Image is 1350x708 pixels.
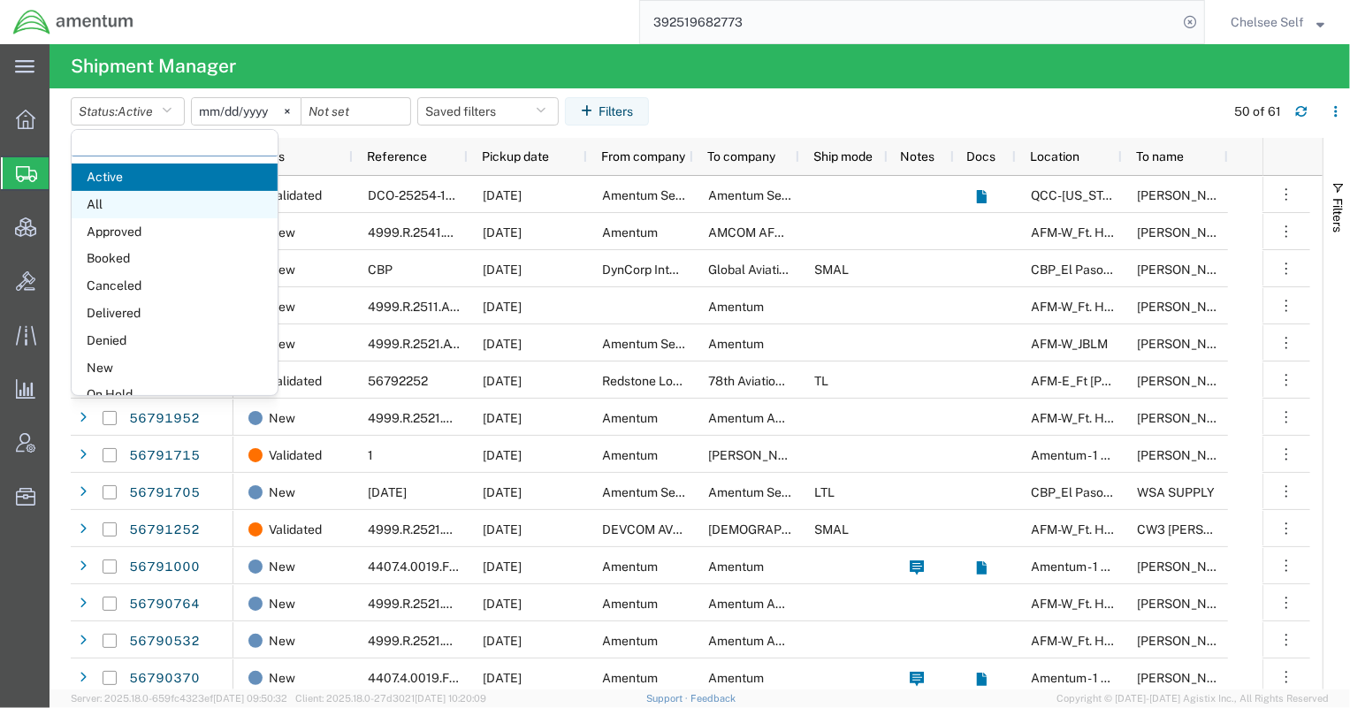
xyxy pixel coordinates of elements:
[708,522,878,537] span: US Army
[72,272,278,300] span: Canceled
[483,374,522,388] span: 09/11/2025
[813,149,873,164] span: Ship mode
[368,188,485,202] span: DCO-25254-168060
[1137,485,1215,499] span: WSA SUPPLY
[814,485,835,499] span: LTL
[1031,448,1123,462] span: Amentum - 1 gcp
[1031,671,1123,685] span: Amentum - 1 gcp
[269,585,295,622] span: New
[269,214,295,251] span: New
[368,597,552,611] span: 4999.R.2521.AD.AF.04.ALKA.00
[483,671,522,685] span: 09/11/2025
[368,560,575,574] span: 4407.4.0019.FFPR.ODC.UNFM.0000
[602,448,658,462] span: Amentum
[708,225,877,240] span: AMCOM AFMD C/O Amentum
[814,263,849,277] span: SMAL
[128,516,201,544] a: 56791252
[128,590,201,619] a: 56790764
[368,337,559,351] span: 4999.R.2521.AW.AM.0F.YWKM.00
[72,218,278,246] span: Approved
[707,149,775,164] span: To company
[1137,671,1238,685] span: Bobbie Louk
[1031,188,1129,202] span: QCC-Texas
[640,1,1178,43] input: Search for shipment number, reference number
[1137,448,1238,462] span: Bruce Haase
[483,448,522,462] span: 09/11/2025
[1137,411,1238,425] span: James Spears
[1031,485,1235,499] span: CBP_El Paso, TX_NLS_EFO
[602,560,658,574] span: Amentum
[1137,634,1238,648] span: James Spear
[1136,149,1184,164] span: To name
[483,597,522,611] span: 09/11/2025
[483,634,522,648] span: 09/11/2025
[1137,560,1238,574] span: Bobbie Louk
[71,693,287,704] span: Server: 2025.18.0-659fc4323ef
[368,522,551,537] span: 4999.R.2521.BC.AZ.0K.CAVA.00
[72,191,278,218] span: All
[367,149,427,164] span: Reference
[1137,522,1269,537] span: CW3 Daniel Connel
[1137,337,1238,351] span: Clifford Withee
[72,164,278,191] span: Active
[213,693,287,704] span: [DATE] 09:50:32
[368,225,556,240] span: 4999.R.2541.AM.DN.2C.ASTR.00
[128,628,201,656] a: 56790532
[708,560,764,574] span: Amentum
[483,522,522,537] span: 09/11/2025
[269,511,322,548] span: Validated
[483,485,522,499] span: 09/11/2025
[1234,103,1281,121] div: 50 of 61
[1331,198,1345,232] span: Filters
[1137,188,1238,202] span: RALPH LINDSAY
[417,97,559,126] button: Saved filters
[602,411,658,425] span: Amentum
[368,448,373,462] span: 1
[72,354,278,382] span: New
[602,597,658,611] span: Amentum
[269,622,295,659] span: New
[602,337,735,351] span: Amentum Services, Inc.
[72,245,278,272] span: Booked
[72,327,278,354] span: Denied
[1231,12,1304,32] span: Chelsee Self
[483,263,522,277] span: 09/11/2025
[483,225,522,240] span: 09/11/2025
[1031,263,1235,277] span: CBP_El Paso, TX_NLS_EFO
[708,300,764,314] span: Amentum
[1137,374,1238,388] span: Douglas M. Berg
[269,437,322,474] span: Validated
[602,671,658,685] span: Amentum
[601,149,685,164] span: From company
[1031,411,1125,425] span: AFM-W_Ft. Hood
[708,485,838,499] span: Amentum Services, Inc
[814,522,849,537] span: SMAL
[72,300,278,327] span: Delivered
[72,381,278,408] span: On Hold
[602,374,877,388] span: Redstone Logistics Manahement Activity (RLMA)
[368,374,428,388] span: 56792252
[602,263,752,277] span: DynCorp International LLC
[269,251,295,288] span: New
[368,671,575,685] span: 4407.4.0019.FFPR.ODC.UNFM.0000
[708,597,878,611] span: Amentum AFM-W Alaska
[12,9,134,35] img: logo
[368,300,547,314] span: 4999.R.2511.AB.AN.01.CAVA.00
[71,97,185,126] button: Status:Active
[1056,691,1329,706] span: Copyright © [DATE]-[DATE] Agistix Inc., All Rights Reserved
[1030,149,1079,164] span: Location
[1137,597,1238,611] span: James Spears
[708,448,809,462] span: Bruce Haase
[1031,337,1108,351] span: AFM-W_JBLM
[269,325,295,362] span: New
[708,263,856,277] span: Global Aviation Helicopter
[128,442,201,470] a: 56791715
[269,400,295,437] span: New
[415,693,486,704] span: [DATE] 10:20:09
[967,149,996,164] span: Docs
[1031,522,1125,537] span: AFM-W_Ft. Hood
[565,97,649,126] button: Filters
[192,98,301,125] input: Not set
[483,337,522,351] span: 09/11/2025
[1230,11,1325,33] button: Chelsee Self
